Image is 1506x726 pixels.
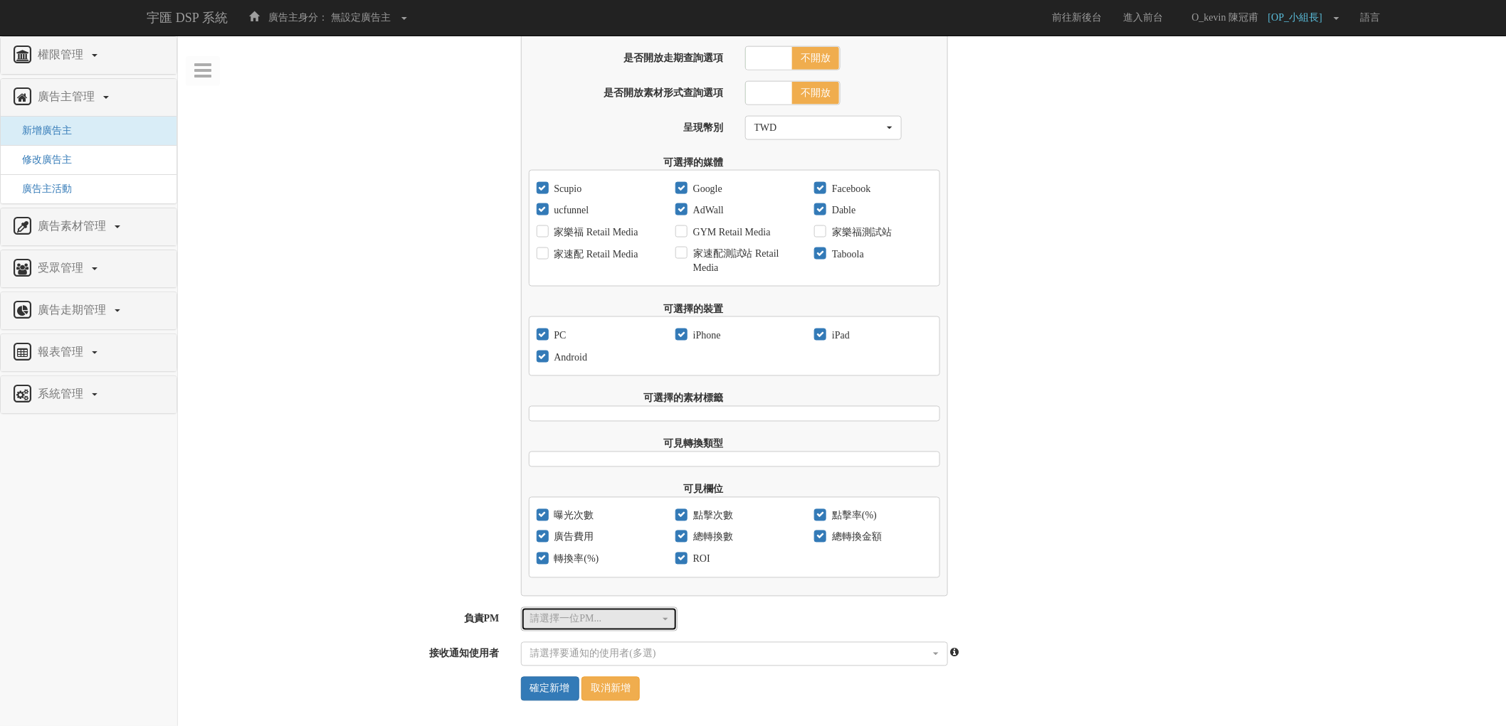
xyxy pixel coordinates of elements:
[11,154,72,165] a: 修改廣告主
[690,203,724,218] label: AdWall
[11,299,166,322] a: 廣告走期管理
[518,81,734,100] label: 是否開放素材形式查詢選項
[690,552,710,567] label: ROI
[11,341,166,364] a: 報表管理
[754,121,884,135] div: TWD
[34,388,90,400] span: 系統管理
[690,329,721,343] label: iPhone
[518,297,734,316] label: 可選擇的裝置
[11,215,166,238] a: 廣告素材管理
[1185,12,1266,23] span: O_kevin 陳冠甫
[11,183,72,194] a: 廣告主活動
[530,612,660,626] div: 請選擇一位PM...
[518,46,734,65] label: 是否開放走期查詢選項
[828,182,870,196] label: Facebook
[828,225,892,240] label: 家樂福測試站
[518,387,734,406] label: 可選擇的素材標籤
[34,48,90,60] span: 權限管理
[828,530,882,545] label: 總轉換金額
[792,82,839,105] span: 不開放
[792,47,839,70] span: 不開放
[518,478,734,497] label: 可見欄位
[690,247,793,275] label: 家速配測試站 Retail Media
[551,247,638,262] label: 家速配 Retail Media
[11,125,72,136] a: 新增廣告主
[551,509,594,523] label: 曝光次數
[690,182,722,196] label: Google
[521,607,678,631] button: 請選擇一位PM...
[34,304,113,316] span: 廣告走期管理
[551,351,588,365] label: Android
[521,677,579,701] input: 確定新增
[1268,12,1329,23] span: [OP_小組長]
[690,509,733,523] label: 點擊次數
[518,432,734,452] label: 可見轉換類型
[828,247,864,262] label: Taboola
[581,677,640,701] a: 取消新增
[745,116,902,140] button: TWD
[11,383,166,406] a: 系統管理
[690,530,733,545] label: 總轉換數
[11,86,166,109] a: 廣告主管理
[530,647,930,661] div: 請選擇要通知的使用者(多選)
[11,257,166,280] a: 受眾管理
[521,642,948,666] button: Nothing selected
[518,151,734,170] label: 可選擇的媒體
[518,116,734,135] label: 呈現幣別
[828,509,877,523] label: 點擊率(%)
[551,203,589,218] label: ucfunnel
[828,203,855,218] label: Dable
[34,220,113,232] span: 廣告素材管理
[178,607,510,626] label: 負責PM
[34,262,90,274] span: 受眾管理
[551,329,567,343] label: PC
[268,12,328,23] span: 廣告主身分：
[178,642,510,661] label: 接收通知使用者
[11,44,166,67] a: 權限管理
[331,12,391,23] span: 無設定廣告主
[551,182,582,196] label: Scupio
[828,329,850,343] label: iPad
[690,225,771,240] label: GYM Retail Media
[34,90,102,102] span: 廣告主管理
[34,346,90,358] span: 報表管理
[551,530,594,545] label: 廣告費用
[551,552,599,567] label: 轉換率(%)
[551,225,638,240] label: 家樂福 Retail Media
